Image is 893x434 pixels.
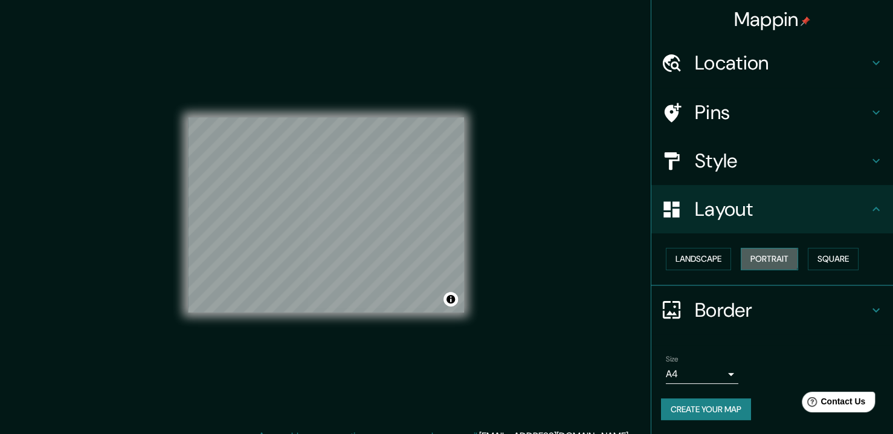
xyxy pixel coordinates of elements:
button: Toggle attribution [443,292,458,306]
h4: Location [695,51,869,75]
div: Location [651,39,893,87]
button: Landscape [666,248,731,270]
div: Layout [651,185,893,233]
div: Pins [651,88,893,137]
div: A4 [666,364,738,384]
h4: Border [695,298,869,322]
h4: Layout [695,197,869,221]
canvas: Map [188,117,464,313]
button: Portrait [741,248,798,270]
h4: Mappin [734,7,811,31]
button: Create your map [661,398,751,421]
h4: Pins [695,100,869,125]
div: Style [651,137,893,185]
div: Border [651,286,893,334]
iframe: Help widget launcher [785,387,880,421]
label: Size [666,354,679,364]
h4: Style [695,149,869,173]
button: Square [808,248,859,270]
img: pin-icon.png [801,16,810,26]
